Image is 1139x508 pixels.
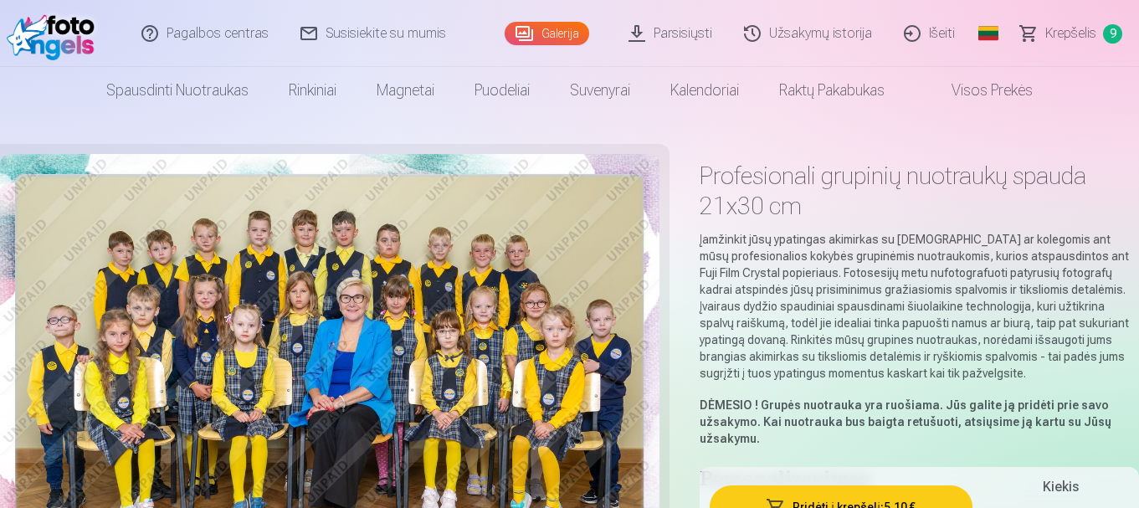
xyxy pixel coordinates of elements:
[759,67,905,114] a: Raktų pakabukas
[700,467,1139,494] h4: Personalizavimas
[700,161,1139,221] h1: Profesionali grupinių nuotraukų spauda 21x30 cm
[1103,24,1122,44] span: 9
[905,67,1053,114] a: Visos prekės
[269,67,357,114] a: Rinkiniai
[505,22,589,45] a: Galerija
[700,398,758,412] strong: DĖMESIO !
[86,67,269,114] a: Spausdinti nuotraukas
[550,67,650,114] a: Suvenyrai
[7,7,103,60] img: /fa2
[357,67,454,114] a: Magnetai
[700,398,1111,445] strong: Grupės nuotrauka yra ruošiama. Jūs galite ją pridėti prie savo užsakymo. Kai nuotrauka bus baigta...
[1043,477,1079,497] h5: Kiekis
[700,231,1139,382] p: Įamžinkit jūsų ypatingas akimirkas su [DEMOGRAPHIC_DATA] ar kolegomis ant mūsų profesionalios kok...
[454,67,550,114] a: Puodeliai
[1045,23,1096,44] span: Krepšelis
[650,67,759,114] a: Kalendoriai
